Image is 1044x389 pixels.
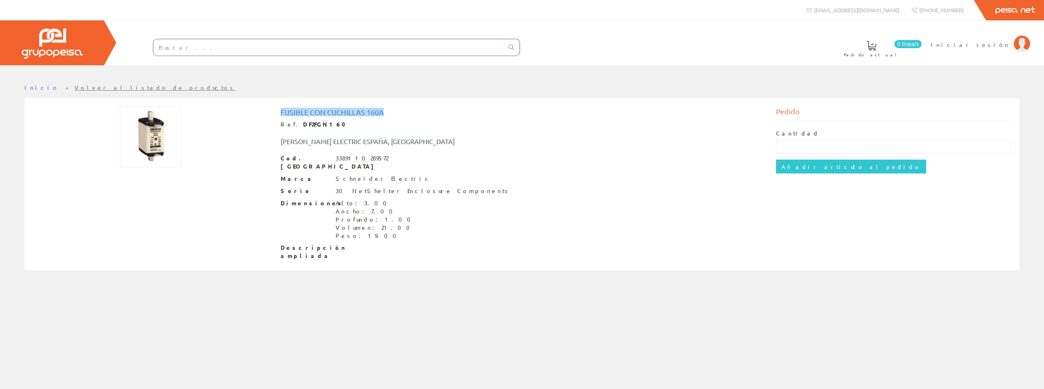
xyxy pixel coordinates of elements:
[776,129,819,138] label: Cantidad
[24,84,59,91] a: Inicio
[336,224,416,232] div: Volumen: 21.00
[153,39,504,56] input: Buscar ...
[844,51,899,59] span: Pedido actual
[281,120,764,129] div: Ref.
[931,34,1030,42] a: Iniciar sesión
[75,84,236,91] a: Volver al listado de productos
[336,175,431,183] div: Schneider Electric
[281,244,330,260] span: Descripción ampliada
[894,40,922,48] span: 0 línea/s
[120,106,181,167] img: Foto artículo Fusible con cuchillas 160A (150x150)
[336,199,416,207] div: Alto: 3.00
[281,154,330,171] span: Cod. [GEOGRAPHIC_DATA]
[776,160,926,173] input: Añadir artículo al pedido
[281,175,330,183] span: Marca
[931,40,1010,49] span: Iniciar sesión
[776,106,1012,121] div: Pedido
[281,187,330,195] span: Serie
[281,199,330,207] span: Dimensiones
[303,120,351,128] strong: DF2FGN160
[336,216,416,224] div: Profundo: 1.00
[814,7,899,13] span: [EMAIL_ADDRESS][DOMAIN_NAME]
[919,7,964,13] span: [PHONE_NUMBER]
[336,207,416,216] div: Ancho: 7.00
[281,108,764,116] h1: Fusible con cuchillas 160A
[22,29,83,59] img: Grupo Peisa
[336,154,388,162] div: 3389110289572
[336,232,416,240] div: Peso: 19.00
[336,187,511,195] div: 30 NetShelter Enclosure Components
[274,137,564,146] div: [PERSON_NAME] ELECTRIC ESPAÑA, [GEOGRAPHIC_DATA]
